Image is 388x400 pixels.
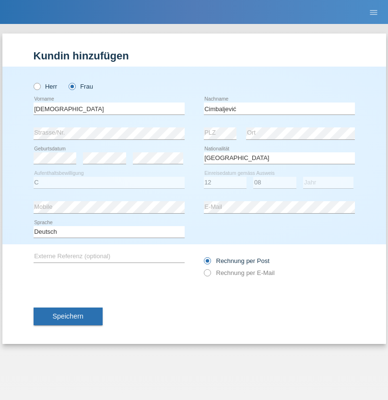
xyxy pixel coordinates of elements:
[204,257,210,269] input: Rechnung per Post
[364,9,383,15] a: menu
[34,50,355,62] h1: Kundin hinzufügen
[34,308,103,326] button: Speichern
[69,83,93,90] label: Frau
[34,83,40,89] input: Herr
[69,83,75,89] input: Frau
[204,269,210,281] input: Rechnung per E-Mail
[369,8,378,17] i: menu
[204,257,270,264] label: Rechnung per Post
[53,312,83,320] span: Speichern
[204,269,275,276] label: Rechnung per E-Mail
[34,83,58,90] label: Herr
